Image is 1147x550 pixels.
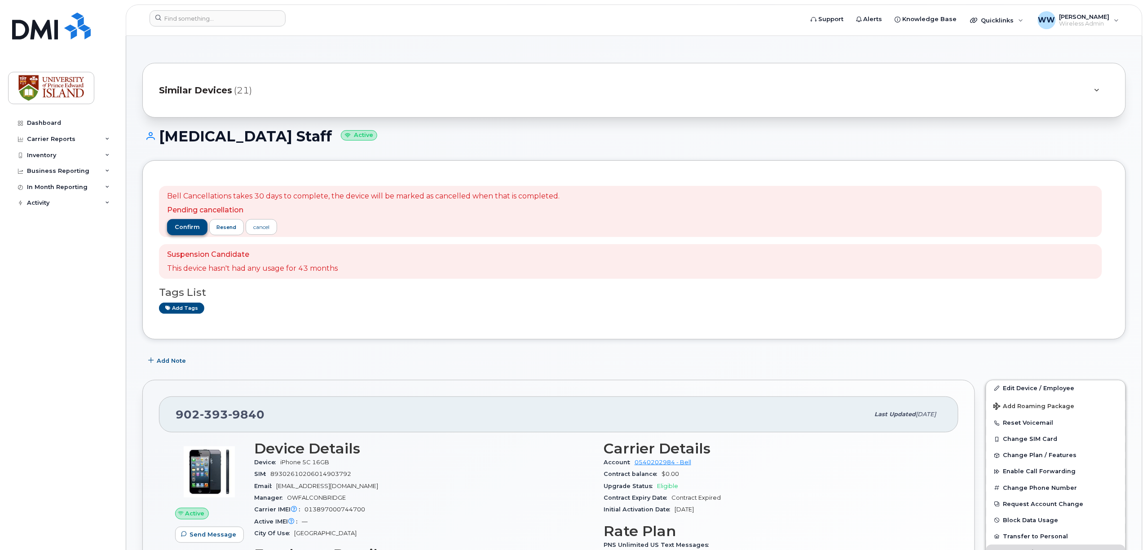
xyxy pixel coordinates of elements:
[341,130,377,141] small: Active
[986,463,1125,480] button: Enable Call Forwarding
[986,496,1125,512] button: Request Account Change
[159,84,232,97] span: Similar Devices
[182,445,236,499] img: image20231002-3703462-1kyr7p2.jpeg
[986,528,1125,545] button: Transfer to Personal
[993,403,1075,411] span: Add Roaming Package
[234,84,252,97] span: (21)
[604,459,635,466] span: Account
[190,530,236,539] span: Send Message
[254,459,280,466] span: Device
[302,518,308,525] span: —
[675,506,694,513] span: [DATE]
[254,483,276,489] span: Email
[159,303,204,314] a: Add tags
[604,494,671,501] span: Contract Expiry Date
[671,494,721,501] span: Contract Expired
[167,191,560,202] p: Bell Cancellations takes 30 days to complete, the device will be marked as cancelled when that is...
[304,506,365,513] span: 013897000744700
[142,128,1126,144] h1: [MEDICAL_DATA] Staff
[875,411,916,418] span: Last updated
[254,494,287,501] span: Manager
[175,223,200,231] span: confirm
[986,396,1125,415] button: Add Roaming Package
[604,523,942,539] h3: Rate Plan
[986,380,1125,396] a: Edit Device / Employee
[254,471,270,477] span: SIM
[280,459,329,466] span: iPhone 5C 16GB
[276,483,378,489] span: [EMAIL_ADDRESS][DOMAIN_NAME]
[254,518,302,525] span: Active IMEI
[200,408,228,421] span: 393
[185,509,205,518] span: Active
[287,494,346,501] span: OWFALCONBRIDGE
[635,459,691,466] a: 0540202984 - Bell
[1003,468,1076,475] span: Enable Call Forwarding
[604,440,942,457] h3: Carrier Details
[986,447,1125,463] button: Change Plan / Features
[294,530,357,537] span: [GEOGRAPHIC_DATA]
[254,530,294,537] span: City Of Use
[662,471,679,477] span: $0.00
[604,471,662,477] span: Contract balance
[657,483,678,489] span: Eligible
[142,353,194,369] button: Add Note
[246,219,277,235] a: cancel
[604,506,675,513] span: Initial Activation Date
[167,205,560,216] p: Pending cancellation
[253,223,269,231] div: cancel
[986,415,1125,431] button: Reset Voicemail
[167,219,207,235] button: confirm
[159,287,1109,298] h3: Tags List
[270,471,351,477] span: 89302610206014903792
[175,527,244,543] button: Send Message
[228,408,265,421] span: 9840
[986,512,1125,528] button: Block Data Usage
[216,224,236,231] span: resend
[176,408,265,421] span: 902
[157,356,186,365] span: Add Note
[604,541,713,548] span: PNS Unlimited US Text Messages
[916,411,936,418] span: [DATE]
[209,219,244,235] button: resend
[986,480,1125,496] button: Change Phone Number
[254,440,593,457] h3: Device Details
[604,483,657,489] span: Upgrade Status
[986,431,1125,447] button: Change SIM Card
[254,506,304,513] span: Carrier IMEI
[1003,452,1077,459] span: Change Plan / Features
[167,264,338,274] p: This device hasn't had any usage for 43 months
[167,250,338,260] p: Suspension Candidate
